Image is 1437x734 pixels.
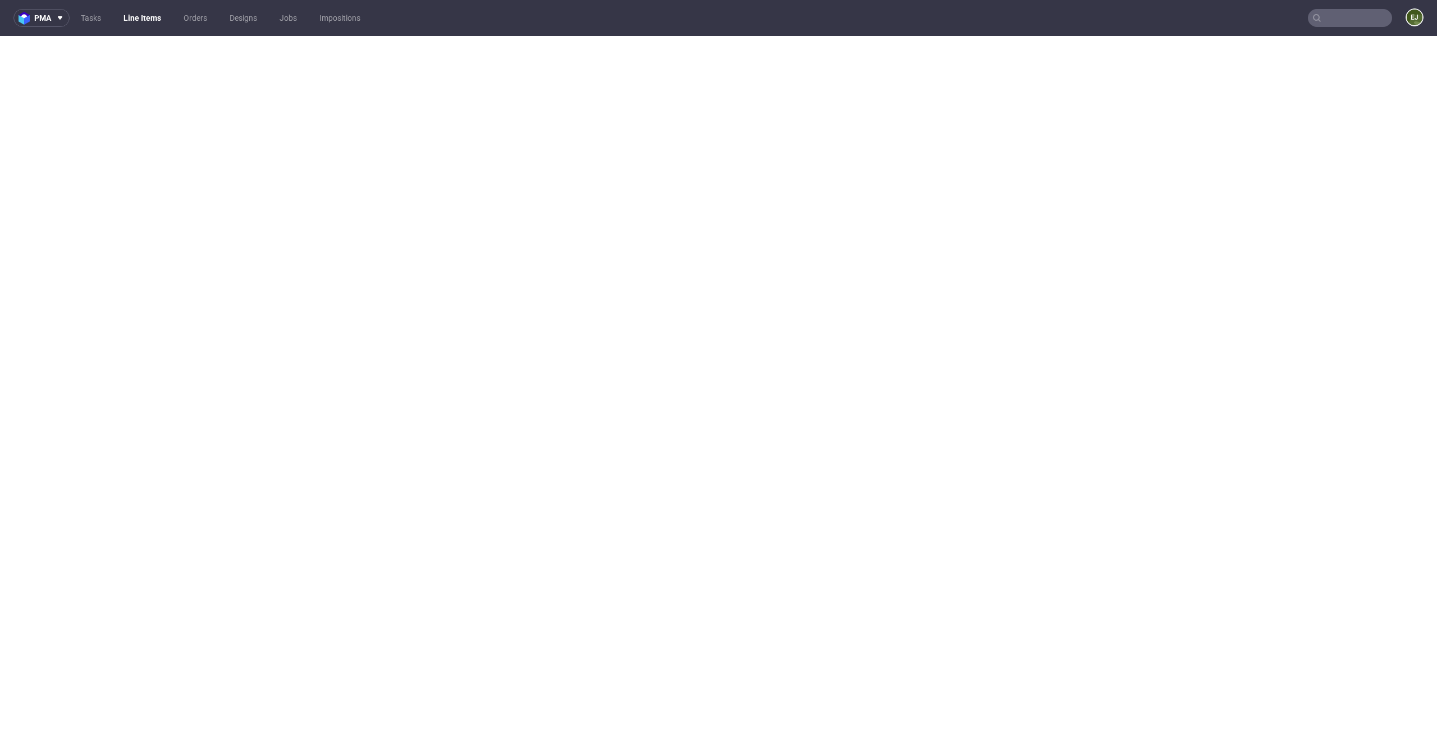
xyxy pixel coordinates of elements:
a: Tasks [74,9,108,27]
span: pma [34,14,51,22]
a: Designs [223,9,264,27]
figcaption: EJ [1407,10,1422,25]
a: Line Items [117,9,168,27]
button: pma [13,9,70,27]
a: Orders [177,9,214,27]
img: logo [19,12,34,25]
a: Impositions [313,9,367,27]
a: Jobs [273,9,304,27]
